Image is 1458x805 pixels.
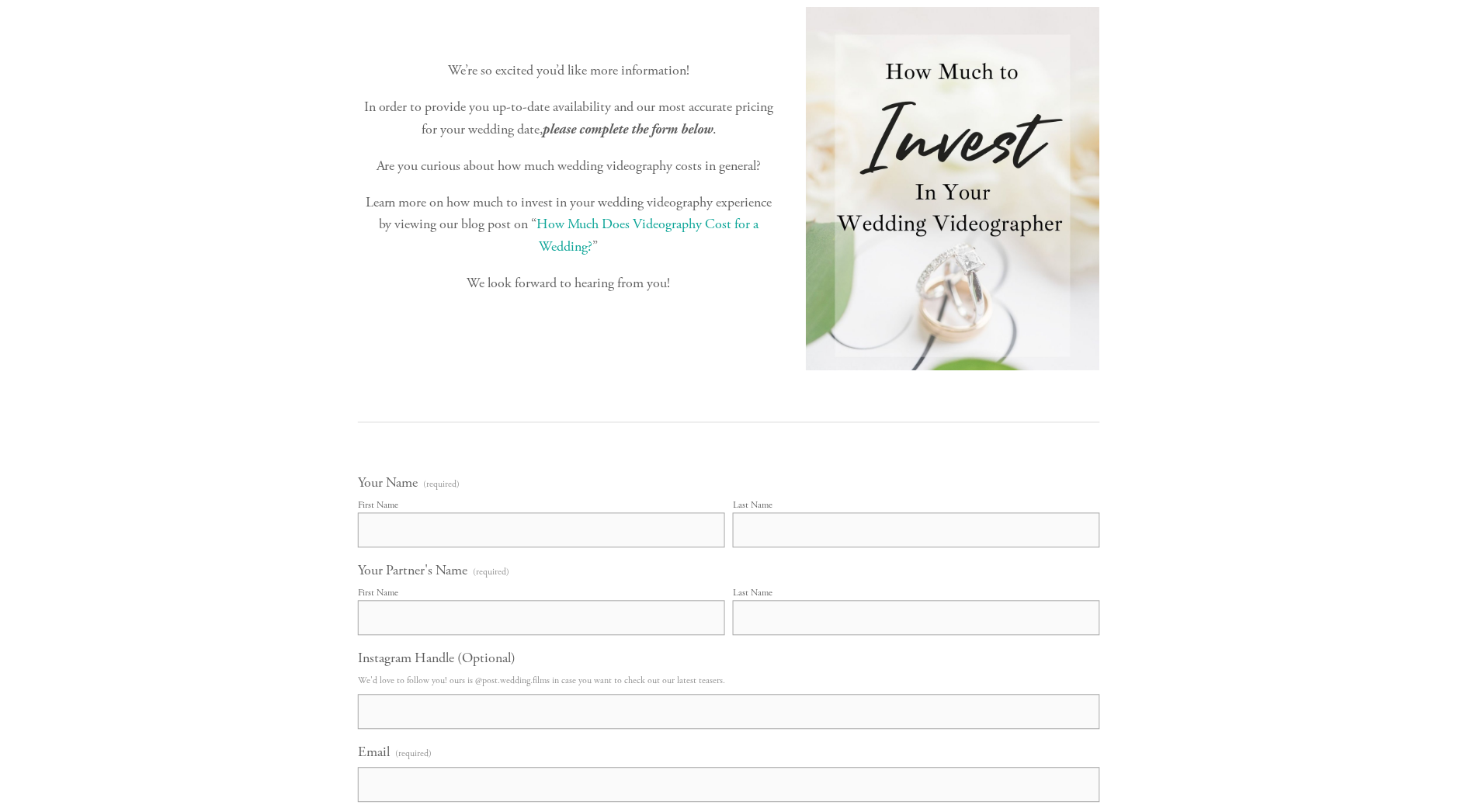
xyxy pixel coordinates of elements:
[423,481,460,490] span: (required)
[358,500,398,512] div: First Name
[358,272,779,295] p: We look forward to hearing from you!
[537,215,762,255] a: How Much Does Videography Cost for a Wedding?
[358,474,418,492] span: Your Name
[358,562,467,580] span: Your Partner's Name
[358,155,779,178] p: Are you curious about how much wedding videography costs in general?
[733,500,772,512] div: Last Name
[358,650,516,668] span: Instagram Handle (Optional)
[358,744,390,762] span: Email
[358,671,1100,692] p: We'd love to follow you! ours is @post.wedding.films in case you want to check out our latest tea...
[358,588,398,599] div: First Name
[543,121,713,137] em: please complete the form below
[395,744,432,765] span: (required)
[733,588,772,599] div: Last Name
[358,96,779,141] p: In order to provide you up-to-date availability and our most accurate pricing for your wedding da...
[473,568,509,578] span: (required)
[358,192,779,259] p: Learn more on how much to invest in your wedding videography experience by viewing our blog post ...
[806,7,1100,370] img: How much does videography cost for a wedding
[358,60,779,82] p: We’re so excited you’d like more information!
